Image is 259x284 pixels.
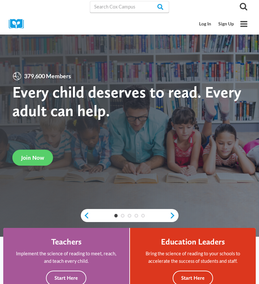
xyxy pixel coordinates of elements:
[141,214,145,217] a: 5
[128,214,131,217] a: 3
[135,214,138,217] a: 4
[12,150,53,166] a: Join Now
[90,1,169,13] input: Search Cox Campus
[170,212,179,219] a: next
[81,209,179,222] div: content slider buttons
[51,237,81,247] h4: Teachers
[215,18,237,30] a: Sign Up
[196,18,215,30] a: Log In
[9,19,28,29] img: Cox Campus
[22,71,73,81] span: 379,600 Members
[114,214,118,217] a: 1
[139,250,247,265] p: Bring the science of reading to your schools to accelerate the success of students and staff.
[81,212,90,219] a: previous
[12,82,241,120] strong: Every child deserves to read. Every adult can help.
[161,237,225,247] h4: Education Leaders
[21,154,44,161] span: Join Now
[121,214,124,217] a: 2
[237,18,250,30] button: Open menu
[196,18,237,30] nav: Secondary Mobile Navigation
[12,250,121,265] p: Implement the science of reading to meet, reach, and teach every child.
